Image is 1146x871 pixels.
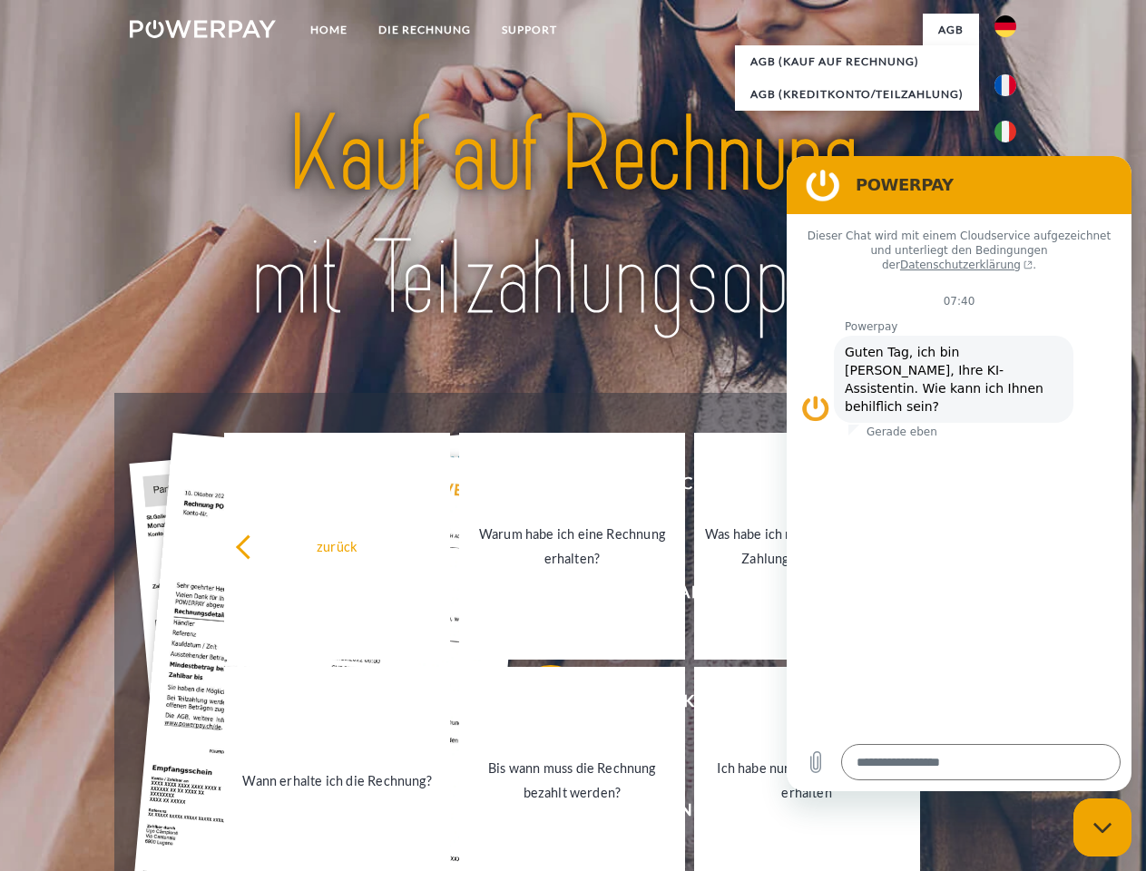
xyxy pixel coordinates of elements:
[486,14,573,46] a: SUPPORT
[994,121,1016,142] img: it
[694,433,920,660] a: Was habe ich noch offen, ist meine Zahlung eingegangen?
[173,87,973,347] img: title-powerpay_de.svg
[994,15,1016,37] img: de
[1073,798,1131,856] iframe: Schaltfläche zum Öffnen des Messaging-Fensters; Konversation läuft
[705,756,909,805] div: Ich habe nur eine Teillieferung erhalten
[705,522,909,571] div: Was habe ich noch offen, ist meine Zahlung eingegangen?
[295,14,363,46] a: Home
[470,522,674,571] div: Warum habe ich eine Rechnung erhalten?
[923,14,979,46] a: agb
[735,45,979,78] a: AGB (Kauf auf Rechnung)
[470,756,674,805] div: Bis wann muss die Rechnung bezahlt werden?
[235,533,439,558] div: zurück
[787,156,1131,791] iframe: Messaging-Fenster
[130,20,276,38] img: logo-powerpay-white.svg
[994,74,1016,96] img: fr
[363,14,486,46] a: DIE RECHNUNG
[235,768,439,792] div: Wann erhalte ich die Rechnung?
[735,78,979,111] a: AGB (Kreditkonto/Teilzahlung)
